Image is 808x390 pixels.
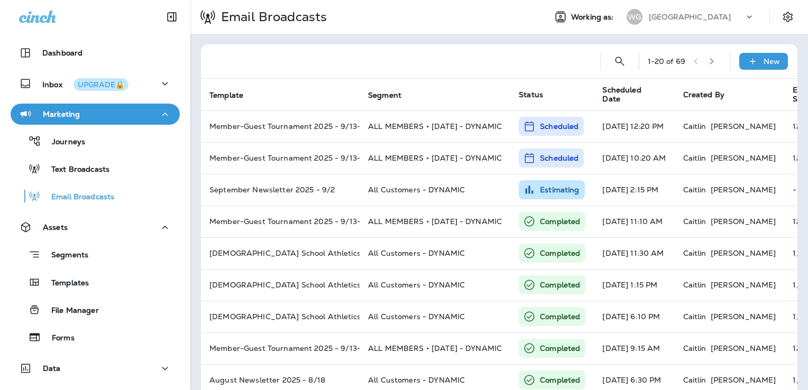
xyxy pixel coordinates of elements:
p: Estimating [540,184,579,195]
p: Caitlin [683,122,706,131]
button: Templates [11,271,180,293]
div: UPGRADE🔒 [78,81,124,88]
button: Settings [778,7,797,26]
p: Dashboard [42,49,82,57]
p: [GEOGRAPHIC_DATA] [649,13,731,21]
p: [PERSON_NAME] [711,154,776,162]
span: Working as: [571,13,616,22]
span: Segment [368,91,401,100]
p: September Newsletter 2025 - 9/2 [209,185,351,194]
span: All Customers - DYNAMIC [368,280,465,290]
td: [DATE] 11:10 AM [594,206,674,237]
td: [DATE] 12:20 PM [594,110,674,142]
p: Assets [43,223,68,231]
td: [DATE] 2:15 PM [594,174,674,206]
p: Completed [540,343,580,354]
p: Email Broadcasts [217,9,327,25]
p: Text Broadcasts [41,165,109,175]
p: Caitlin [683,344,706,352]
div: WG [627,9,642,25]
button: Forms [11,326,180,348]
p: Member-Guest Tournament 2025 - 9/13-14 (4) [209,122,351,131]
p: Caitlin [683,376,706,384]
button: Collapse Sidebar [157,6,187,27]
button: InboxUPGRADE🔒 [11,73,180,94]
span: All Customers - DYNAMIC [368,248,465,258]
p: [PERSON_NAME] [711,376,776,384]
span: Scheduled Date [602,86,656,104]
p: [PERSON_NAME] [711,281,776,289]
p: Data [43,364,61,373]
p: Inbox [42,78,128,89]
p: Caitlin [683,185,706,194]
p: Completed [540,248,580,258]
button: Dashboard [11,42,180,63]
p: [PERSON_NAME] [711,312,776,321]
span: All Customers - DYNAMIC [368,375,465,385]
p: Completed [540,280,580,290]
p: Completed [540,375,580,385]
button: Assets [11,217,180,238]
p: Forms [41,333,75,343]
p: Scheduled [540,121,579,132]
button: Text Broadcasts [11,157,180,180]
p: Journeys [41,137,85,147]
span: Template [209,91,243,100]
button: Email Broadcasts [11,185,180,207]
span: ALL MEMBERS • 5.22.2025 - DYNAMIC [368,217,502,226]
td: [DATE] 1:15 PM [594,269,674,301]
p: Christian School Athletics Scramble 2025 - 8/23 (3) [209,249,351,257]
p: Caitlin [683,312,706,321]
td: [DATE] 11:30 AM [594,237,674,269]
td: [DATE] 10:20 AM [594,142,674,174]
p: Scheduled [540,153,579,163]
div: 1 - 20 of 69 [648,57,685,66]
p: Caitlin [683,281,706,289]
span: All Customers - DYNAMIC [368,185,465,194]
p: August Newsletter 2025 - 8/18 [209,376,351,384]
button: UPGRADE🔒 [74,78,128,91]
p: New [764,57,780,66]
p: File Manager [41,306,99,316]
span: Scheduled Date [602,86,670,104]
button: Segments [11,243,180,266]
button: Data [11,358,180,379]
button: Journeys [11,130,180,152]
span: Status [519,90,543,99]
span: ALL MEMBERS • 5.22.2025 - DYNAMIC [368,153,502,163]
button: Search Email Broadcasts [609,51,630,72]
span: Template [209,90,257,100]
p: Caitlin [683,217,706,226]
td: [DATE] 9:15 AM [594,332,674,364]
p: Member-Guest Tournament 2025 - 9/13-14 [209,344,351,352]
p: [PERSON_NAME] [711,217,776,226]
span: ALL MEMBERS • 5.22.2025 - DYNAMIC [368,343,502,353]
p: Segments [41,250,88,261]
button: File Manager [11,299,180,321]
p: Templates [41,278,89,289]
p: Completed [540,216,580,227]
p: Completed [540,311,580,322]
span: All Customers - DYNAMIC [368,312,465,321]
p: [PERSON_NAME] [711,185,776,194]
p: Email Broadcasts [41,192,114,202]
p: Marketing [43,110,80,118]
td: [DATE] 6:10 PM [594,301,674,332]
p: [PERSON_NAME] [711,122,776,131]
p: Christian School Athletics Scramble 2025 - 8/23 [209,312,351,321]
p: Member-Guest Tournament 2025 - 9/13-14 (3) [209,154,351,162]
p: [PERSON_NAME] [711,249,776,257]
p: [PERSON_NAME] [711,344,776,352]
span: Segment [368,90,415,100]
span: Created By [683,90,724,99]
span: ALL MEMBERS • 5.22.2025 - DYNAMIC [368,122,502,131]
p: Caitlin [683,154,706,162]
button: Marketing [11,104,180,125]
p: Christian School Athletics Scramble 2025 - 8/23 (2) [209,281,351,289]
p: Caitlin [683,249,706,257]
p: Member-Guest Tournament 2025 - 9/13-14 (2) [209,217,351,226]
